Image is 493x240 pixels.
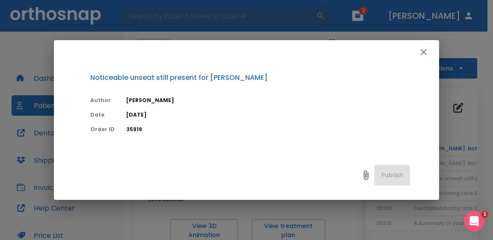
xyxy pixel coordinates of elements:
p: Date [90,111,116,119]
iframe: Intercom live chat [464,211,484,231]
p: Order ID [90,126,116,133]
p: Author [90,97,116,104]
p: [DATE] [126,111,410,119]
p: 35919 [126,126,410,133]
p: Noticeable unseat still present for [PERSON_NAME] [90,73,410,83]
p: [PERSON_NAME] [126,97,410,104]
span: 1 [481,211,488,218]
